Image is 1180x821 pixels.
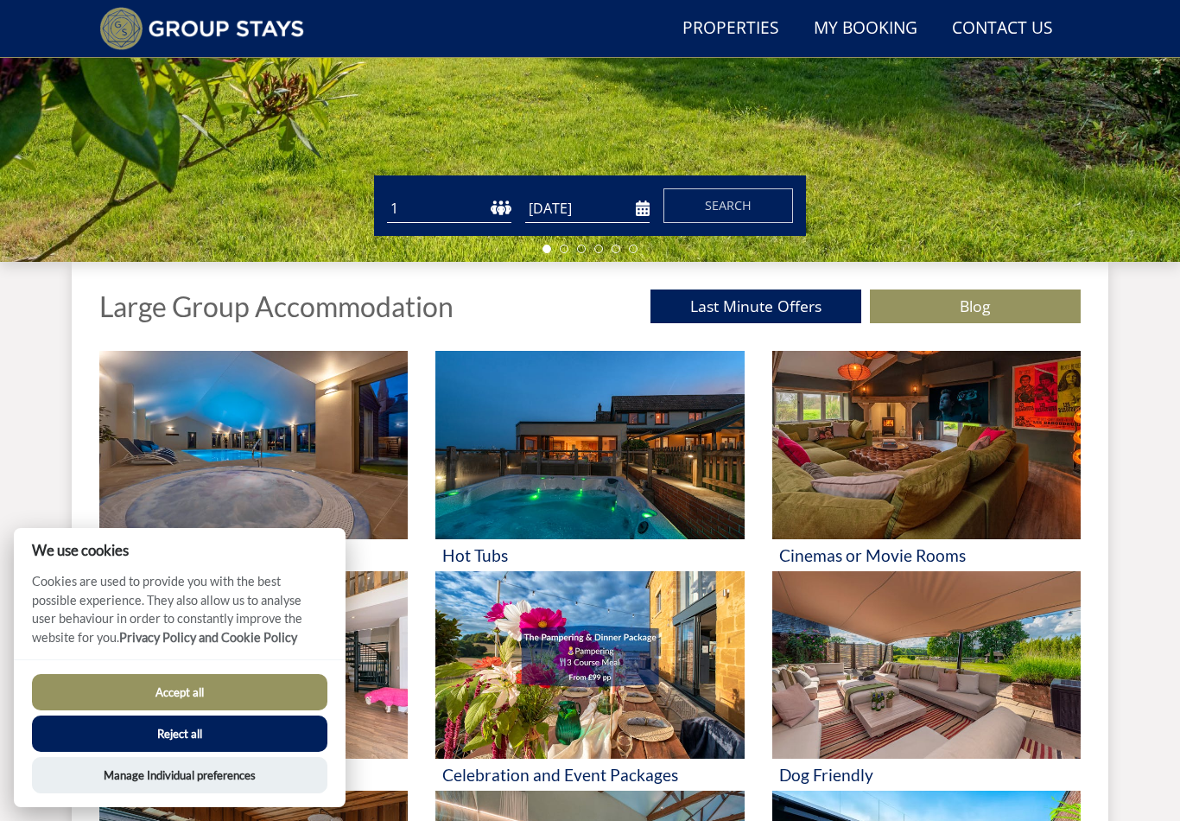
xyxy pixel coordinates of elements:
button: Search [663,188,793,223]
a: 'Hot Tubs' - Large Group Accommodation Holiday Ideas Hot Tubs [435,351,744,571]
img: 'Dog Friendly' - Large Group Accommodation Holiday Ideas [772,571,1081,760]
input: Arrival Date [525,194,650,223]
h3: Hot Tubs [442,546,737,564]
span: Search [705,197,752,213]
a: Last Minute Offers [650,290,861,323]
h3: Celebration and Event Packages [442,766,737,784]
a: 'Cinemas or Movie Rooms' - Large Group Accommodation Holiday Ideas Cinemas or Movie Rooms [772,351,1081,571]
h1: Large Group Accommodation [99,291,454,321]
img: 'Celebration and Event Packages' - Large Group Accommodation Holiday Ideas [435,571,744,760]
button: Accept all [32,674,327,710]
h3: Cinemas or Movie Rooms [779,546,1074,564]
a: 'Celebration and Event Packages' - Large Group Accommodation Holiday Ideas Celebration and Event ... [435,571,744,792]
a: Contact Us [945,10,1060,48]
img: 'Swimming Pool' - Large Group Accommodation Holiday Ideas [99,351,408,539]
a: Properties [676,10,786,48]
h3: Dog Friendly [779,766,1074,784]
a: My Booking [807,10,924,48]
p: Cookies are used to provide you with the best possible experience. They also allow us to analyse ... [14,572,346,659]
button: Manage Individual preferences [32,757,327,793]
button: Reject all [32,716,327,752]
a: Blog [870,290,1081,323]
img: Group Stays [99,7,304,50]
a: Privacy Policy and Cookie Policy [119,630,297,645]
a: 'Dog Friendly' - Large Group Accommodation Holiday Ideas Dog Friendly [772,571,1081,792]
a: 'Swimming Pool' - Large Group Accommodation Holiday Ideas Swimming Pool [99,351,408,571]
h2: We use cookies [14,542,346,558]
img: 'Hot Tubs' - Large Group Accommodation Holiday Ideas [435,351,744,539]
img: 'Cinemas or Movie Rooms' - Large Group Accommodation Holiday Ideas [772,351,1081,539]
